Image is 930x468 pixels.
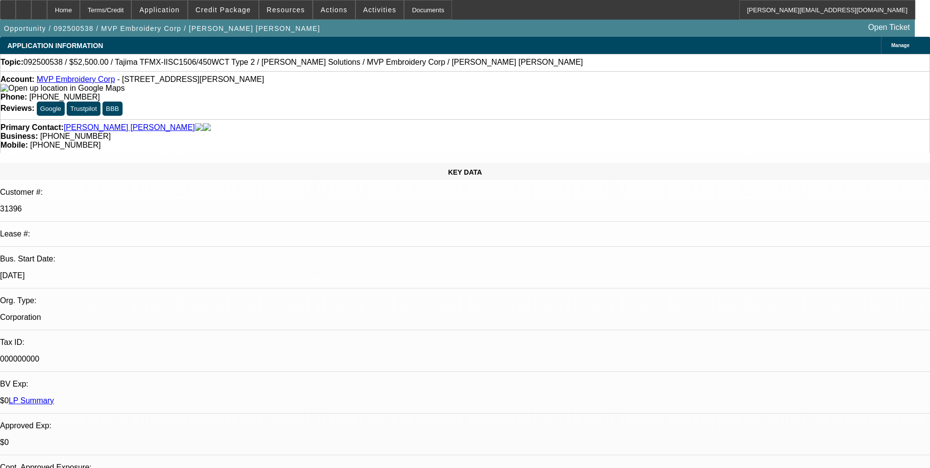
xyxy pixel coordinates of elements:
[448,168,482,176] span: KEY DATA
[37,75,115,83] a: MVP Embroidery Corp
[64,123,195,132] a: [PERSON_NAME] [PERSON_NAME]
[864,19,914,36] a: Open Ticket
[132,0,187,19] button: Application
[4,25,320,32] span: Opportunity / 092500538 / MVP Embroidery Corp / [PERSON_NAME] [PERSON_NAME]
[321,6,348,14] span: Actions
[117,75,264,83] span: - [STREET_ADDRESS][PERSON_NAME]
[0,84,125,92] a: View Google Maps
[30,141,101,149] span: [PHONE_NUMBER]
[24,58,583,67] span: 092500538 / $52,500.00 / Tajima TFMX-IISC1506/450WCT Type 2 / [PERSON_NAME] Solutions / MVP Embro...
[267,6,305,14] span: Resources
[29,93,100,101] span: [PHONE_NUMBER]
[0,104,34,112] strong: Reviews:
[356,0,404,19] button: Activities
[40,132,111,140] span: [PHONE_NUMBER]
[203,123,211,132] img: linkedin-icon.png
[0,84,125,93] img: Open up location in Google Maps
[363,6,397,14] span: Activities
[0,58,24,67] strong: Topic:
[7,42,103,50] span: APPLICATION INFORMATION
[0,75,34,83] strong: Account:
[188,0,258,19] button: Credit Package
[67,102,100,116] button: Trustpilot
[0,93,27,101] strong: Phone:
[102,102,123,116] button: BBB
[259,0,312,19] button: Resources
[891,43,909,48] span: Manage
[313,0,355,19] button: Actions
[0,141,28,149] strong: Mobile:
[195,123,203,132] img: facebook-icon.png
[0,132,38,140] strong: Business:
[139,6,179,14] span: Application
[9,396,54,405] a: LP Summary
[0,123,64,132] strong: Primary Contact:
[37,102,65,116] button: Google
[196,6,251,14] span: Credit Package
